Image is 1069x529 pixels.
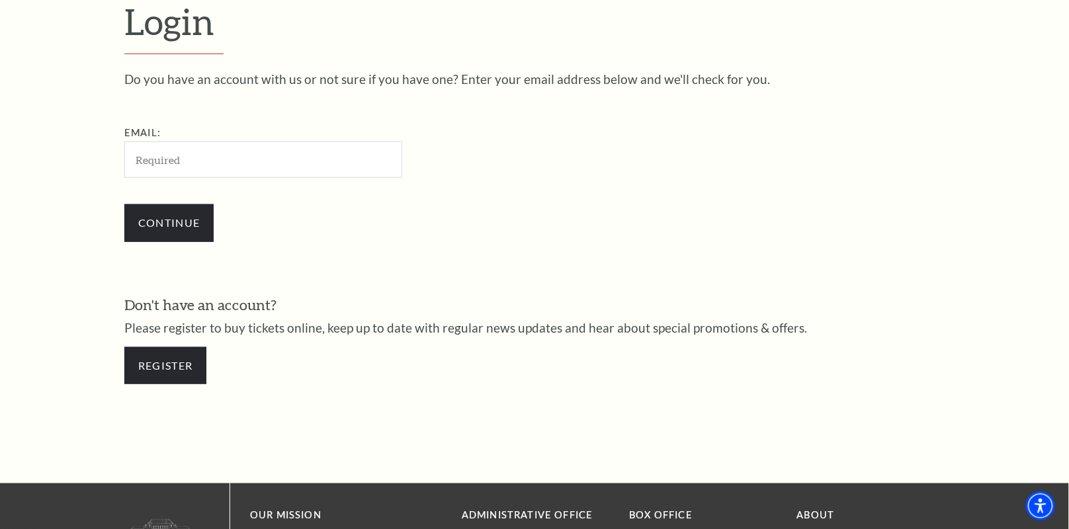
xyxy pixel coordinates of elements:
p: OUR MISSION [250,507,415,524]
input: Required [124,142,402,178]
h3: Don't have an account? [124,295,945,315]
p: BOX OFFICE [629,507,777,524]
input: Submit button [124,204,214,241]
p: Administrative Office [462,507,609,524]
a: About [797,509,835,520]
div: Accessibility Menu [1026,491,1055,520]
p: Do you have an account with us or not sure if you have one? Enter your email address below and we... [124,73,945,85]
p: Please register to buy tickets online, keep up to date with regular news updates and hear about s... [124,321,945,334]
a: Register [124,347,206,384]
label: Email: [124,127,161,138]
